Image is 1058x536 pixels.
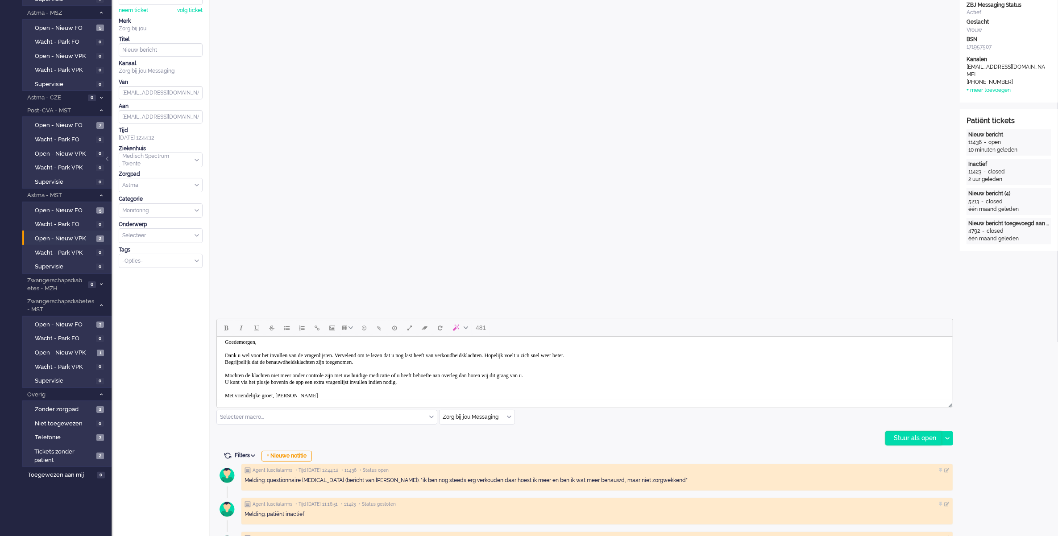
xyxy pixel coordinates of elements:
[35,263,94,271] span: Supervisie
[245,501,251,507] img: ic_note_grey.svg
[35,136,94,144] span: Wacht - Park FO
[295,501,338,507] span: • Tijd [DATE] 11:16:51
[96,335,104,342] span: 0
[245,467,251,474] img: ic_note_grey.svg
[310,320,325,335] button: Insert/edit link
[253,501,292,507] span: Agent lusciialarms
[26,418,111,428] a: Niet toegewezen 0
[96,67,104,74] span: 0
[26,219,111,229] a: Wacht - Park FO 0
[987,227,1004,235] div: closed
[968,146,1050,154] div: 10 minuten geleden
[35,363,94,371] span: Wacht - Park VPK
[981,168,988,176] div: -
[96,453,104,459] span: 2
[96,25,104,31] span: 5
[968,235,1050,243] div: één maand geleden
[119,127,203,142] div: [DATE] 12:44:12
[26,205,111,215] a: Open - Nieuw FO 5
[96,406,104,413] span: 2
[448,320,472,335] button: AI
[359,501,396,507] span: • Status gesloten
[119,170,203,178] div: Zorgpad
[119,7,148,14] div: neem ticket
[35,178,94,186] span: Supervisie
[988,168,1005,176] div: closed
[967,26,1051,34] div: Vrouw
[35,433,94,442] span: Telefonie
[35,38,94,46] span: Wacht - Park FO
[119,145,203,153] div: Ziekenhuis
[340,320,357,335] button: Table
[295,467,338,474] span: • Tijd [DATE] 12:44:12
[968,220,1050,227] div: Nieuw bericht toegevoegd aan gesprek
[968,227,980,235] div: 4792
[968,190,1050,198] div: Nieuw bericht (4)
[967,116,1051,126] div: Patiënt tickets
[216,464,238,487] img: avatar
[968,131,1050,139] div: Nieuw bericht
[97,350,104,356] span: 1
[26,37,111,46] a: Wacht - Park FO 0
[417,320,432,335] button: Clear formatting
[119,195,203,203] div: Categorie
[119,103,203,110] div: Aan
[219,320,234,335] button: Bold
[8,2,728,62] p: Goedemorgen, Dank u wel voor het invullen van de vragenlijsten. Vervelend om te lezen dat u nog l...
[980,227,987,235] div: -
[26,333,111,343] a: Wacht - Park FO 0
[26,276,85,293] span: Zwangerschapsdiabetes - MZH
[119,221,203,228] div: Onderwerp
[119,127,203,134] div: Tijd
[88,281,96,288] span: 0
[28,471,94,479] span: Toegewezen aan mij
[26,191,95,200] span: Astma - MST
[97,472,105,478] span: 0
[119,60,203,67] div: Kanaal
[216,498,238,520] img: avatar
[945,400,953,408] div: Resize
[325,320,340,335] button: Insert/edit image
[968,198,979,206] div: 5213
[26,233,111,243] a: Open - Nieuw VPK 2
[35,206,94,215] span: Open - Nieuw FO
[96,264,104,270] span: 0
[96,122,104,129] span: 7
[96,179,104,186] span: 0
[119,246,203,254] div: Tags
[26,432,111,442] a: Telefonie 3
[35,249,94,257] span: Wacht - Park VPK
[357,320,372,335] button: Emoticons
[96,39,104,45] span: 0
[96,81,104,88] span: 0
[26,23,111,33] a: Open - Nieuw FO 5
[35,80,94,89] span: Supervisie
[26,404,111,414] a: Zonder zorgpad 2
[26,134,111,144] a: Wacht - Park FO 0
[26,107,95,115] span: Post-CVA - MST
[217,337,953,400] iframe: Rich Text Area
[235,452,258,458] span: Filters
[35,121,94,130] span: Open - Nieuw FO
[177,7,203,14] div: volg ticket
[967,56,1051,63] div: Kanalen
[26,247,111,257] a: Wacht - Park VPK 0
[967,78,1047,86] div: [PHONE_NUMBER]
[26,391,95,399] span: Overig
[249,320,264,335] button: Underline
[35,150,94,158] span: Open - Nieuw VPK
[96,434,104,441] span: 3
[96,136,104,143] span: 0
[253,467,292,474] span: Agent lusciialarms
[967,43,1051,51] div: 171957507
[96,221,104,228] span: 0
[35,164,94,172] span: Wacht - Park VPK
[35,66,94,74] span: Wacht - Park VPK
[35,420,94,428] span: Niet toegewezen
[35,235,94,243] span: Open - Nieuw VPK
[35,377,94,385] span: Supervisie
[96,235,104,242] span: 2
[35,321,94,329] span: Open - Nieuw FO
[988,139,1001,146] div: open
[35,24,94,33] span: Open - Nieuw FO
